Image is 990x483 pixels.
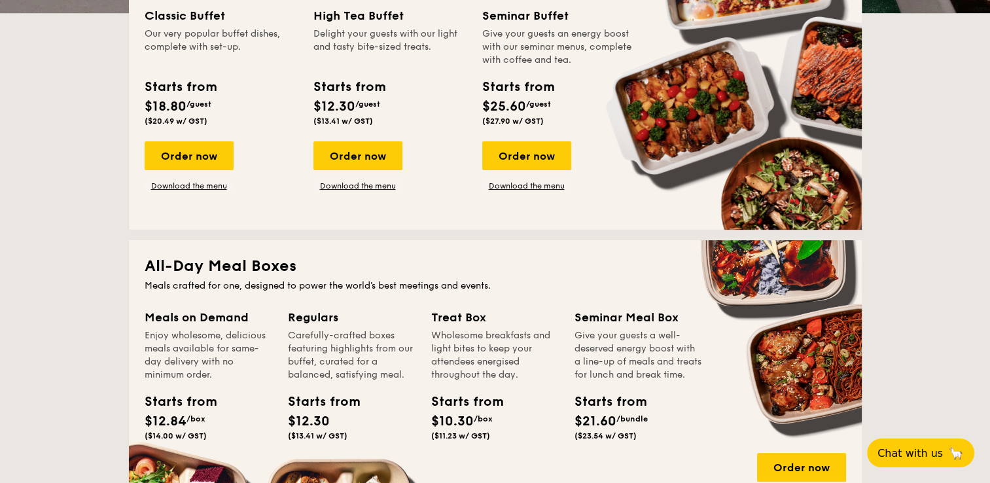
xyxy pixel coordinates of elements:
[575,392,633,412] div: Starts from
[431,329,559,382] div: Wholesome breakfasts and light bites to keep your attendees energised throughout the day.
[145,27,298,67] div: Our very popular buffet dishes, complete with set-up.
[145,7,298,25] div: Classic Buffet
[186,414,205,423] span: /box
[313,7,467,25] div: High Tea Buffet
[482,116,544,126] span: ($27.90 w/ GST)
[431,392,490,412] div: Starts from
[288,392,347,412] div: Starts from
[482,99,526,115] span: $25.60
[867,438,974,467] button: Chat with us🦙
[288,329,415,382] div: Carefully-crafted boxes featuring highlights from our buffet, curated for a balanced, satisfying ...
[288,414,330,429] span: $12.30
[288,431,347,440] span: ($13.41 w/ GST)
[145,329,272,382] div: Enjoy wholesome, delicious meals available for same-day delivery with no minimum order.
[145,308,272,327] div: Meals on Demand
[313,77,385,97] div: Starts from
[145,256,846,277] h2: All-Day Meal Boxes
[288,308,415,327] div: Regulars
[355,99,380,109] span: /guest
[526,99,551,109] span: /guest
[145,77,216,97] div: Starts from
[575,329,702,382] div: Give your guests a well-deserved energy boost with a line-up of meals and treats for lunch and br...
[482,181,571,191] a: Download the menu
[145,392,203,412] div: Starts from
[482,141,571,170] div: Order now
[313,181,402,191] a: Download the menu
[482,27,635,67] div: Give your guests an energy boost with our seminar menus, complete with coffee and tea.
[145,141,234,170] div: Order now
[186,99,211,109] span: /guest
[474,414,493,423] span: /box
[313,27,467,67] div: Delight your guests with our light and tasty bite-sized treats.
[616,414,648,423] span: /bundle
[145,181,234,191] a: Download the menu
[431,431,490,440] span: ($11.23 w/ GST)
[145,279,846,293] div: Meals crafted for one, designed to power the world's best meetings and events.
[482,77,554,97] div: Starts from
[145,116,207,126] span: ($20.49 w/ GST)
[431,308,559,327] div: Treat Box
[757,453,846,482] div: Order now
[482,7,635,25] div: Seminar Buffet
[431,414,474,429] span: $10.30
[313,99,355,115] span: $12.30
[575,308,702,327] div: Seminar Meal Box
[948,446,964,461] span: 🦙
[575,431,637,440] span: ($23.54 w/ GST)
[313,116,373,126] span: ($13.41 w/ GST)
[313,141,402,170] div: Order now
[575,414,616,429] span: $21.60
[145,431,207,440] span: ($14.00 w/ GST)
[877,447,943,459] span: Chat with us
[145,414,186,429] span: $12.84
[145,99,186,115] span: $18.80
